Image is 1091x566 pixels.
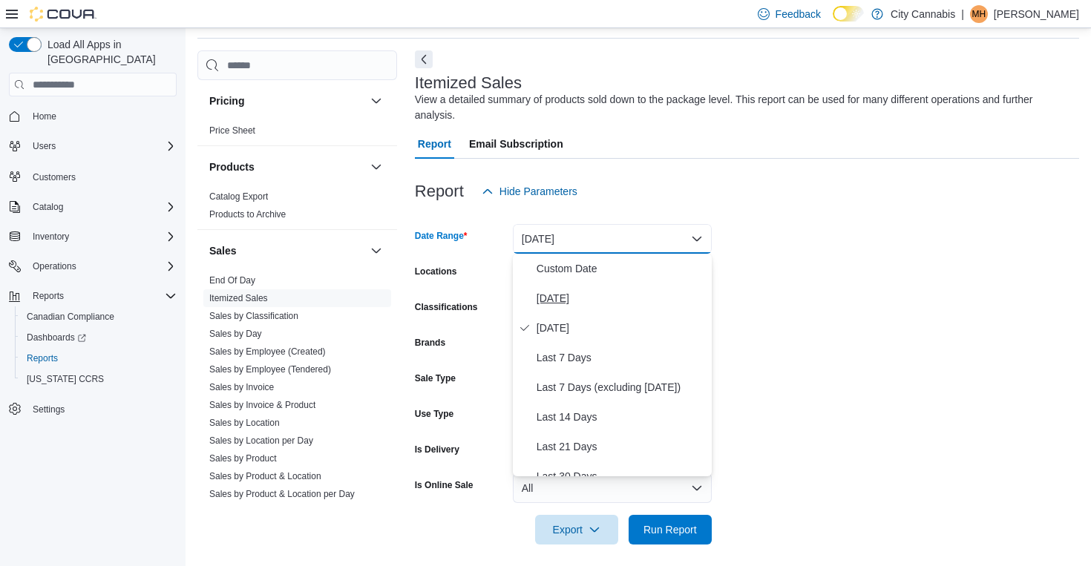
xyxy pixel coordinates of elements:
[27,332,86,343] span: Dashboards
[415,74,522,92] h3: Itemized Sales
[367,92,385,110] button: Pricing
[209,191,268,203] span: Catalog Export
[209,311,298,321] a: Sales by Classification
[209,364,331,375] a: Sales by Employee (Tendered)
[544,515,609,544] span: Export
[469,129,563,159] span: Email Subscription
[415,266,457,277] label: Locations
[27,257,82,275] button: Operations
[27,352,58,364] span: Reports
[209,489,355,499] a: Sales by Product & Location per Day
[33,404,65,415] span: Settings
[209,310,298,322] span: Sales by Classification
[3,197,183,217] button: Catalog
[33,201,63,213] span: Catalog
[3,226,183,247] button: Inventory
[415,230,468,242] label: Date Range
[209,435,313,447] span: Sales by Location per Day
[209,125,255,136] a: Price Sheet
[994,5,1079,23] p: [PERSON_NAME]
[209,293,268,303] a: Itemized Sales
[197,272,397,527] div: Sales
[27,198,177,216] span: Catalog
[209,435,313,446] a: Sales by Location per Day
[21,308,120,326] a: Canadian Compliance
[3,105,183,127] button: Home
[513,254,712,476] div: Select listbox
[415,372,456,384] label: Sale Type
[209,346,326,358] span: Sales by Employee (Created)
[209,346,326,357] a: Sales by Employee (Created)
[891,5,955,23] p: City Cannabis
[776,7,821,22] span: Feedback
[367,242,385,260] button: Sales
[209,159,364,174] button: Products
[537,260,706,277] span: Custom Date
[209,328,262,340] span: Sales by Day
[15,369,183,389] button: [US_STATE] CCRS
[209,159,255,174] h3: Products
[513,473,712,503] button: All
[21,329,92,346] a: Dashboards
[27,107,177,125] span: Home
[961,5,964,23] p: |
[197,122,397,145] div: Pricing
[3,398,183,420] button: Settings
[21,349,177,367] span: Reports
[3,136,183,157] button: Users
[27,257,177,275] span: Operations
[27,137,62,155] button: Users
[537,378,706,396] span: Last 7 Days (excluding [DATE])
[27,311,114,323] span: Canadian Compliance
[209,418,280,428] a: Sales by Location
[537,289,706,307] span: [DATE]
[27,373,104,385] span: [US_STATE] CCRS
[33,111,56,122] span: Home
[209,381,274,393] span: Sales by Invoice
[209,243,237,258] h3: Sales
[415,182,464,200] h3: Report
[209,488,355,500] span: Sales by Product & Location per Day
[970,5,988,23] div: Michael Holmstrom
[21,370,110,388] a: [US_STATE] CCRS
[3,256,183,277] button: Operations
[643,522,697,537] span: Run Report
[209,400,315,410] a: Sales by Invoice & Product
[33,290,64,302] span: Reports
[33,231,69,243] span: Inventory
[27,168,82,186] a: Customers
[209,243,364,258] button: Sales
[209,471,321,481] a: Sales by Product & Location
[537,467,706,485] span: Last 30 Days
[197,188,397,229] div: Products
[513,224,712,254] button: [DATE]
[209,93,244,108] h3: Pricing
[3,165,183,187] button: Customers
[209,209,286,220] a: Products to Archive
[209,399,315,411] span: Sales by Invoice & Product
[42,37,177,67] span: Load All Apps in [GEOGRAPHIC_DATA]
[415,408,453,420] label: Use Type
[415,479,474,491] label: Is Online Sale
[33,171,76,183] span: Customers
[209,453,277,464] a: Sales by Product
[21,329,177,346] span: Dashboards
[972,5,986,23] span: MH
[209,93,364,108] button: Pricing
[209,292,268,304] span: Itemized Sales
[33,260,76,272] span: Operations
[21,349,64,367] a: Reports
[15,327,183,348] a: Dashboards
[27,228,177,246] span: Inventory
[833,6,864,22] input: Dark Mode
[415,444,459,455] label: Is Delivery
[15,348,183,369] button: Reports
[33,140,56,152] span: Users
[27,167,177,185] span: Customers
[209,125,255,136] span: Price Sheet
[537,349,706,366] span: Last 7 Days
[415,92,1072,123] div: View a detailed summary of products sold down to the package level. This report can be used for m...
